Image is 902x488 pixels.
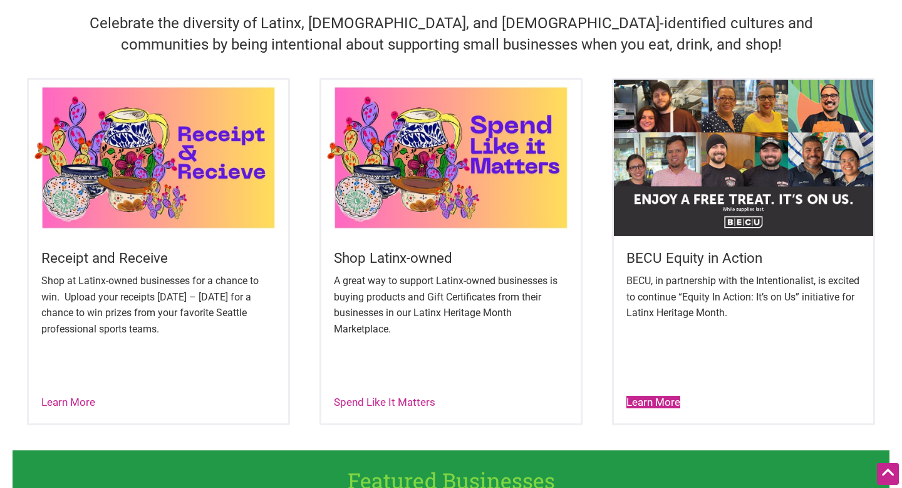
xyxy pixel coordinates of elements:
p: BECU, in partnership with the Intentionalist, is excited to continue “Equity In Action: It’s on U... [626,273,861,321]
h5: Receipt and Receive [41,248,276,268]
p: Shop at Latinx-owned businesses for a chance to win. Upload your receipts [DATE] – [DATE] for a c... [41,273,276,337]
h5: BECU Equity in Action [626,248,861,268]
img: Latinx / Hispanic Heritage Month [29,80,288,235]
a: Learn More [41,396,95,408]
div: Scroll Back to Top [877,463,899,485]
img: Equity in Action - Latinx Heritage Month [614,80,873,235]
img: Latinx / Hispanic Heritage Month [321,80,581,235]
p: A great way to support Latinx-owned businesses is buying products and Gift Certificates from thei... [334,273,568,337]
a: Spend Like It Matters [334,396,435,408]
h4: Celebrate the diversity of Latinx, [DEMOGRAPHIC_DATA], and [DEMOGRAPHIC_DATA]-identified cultures... [56,13,846,55]
a: Learn More [626,396,680,408]
h5: Shop Latinx-owned [334,248,568,268]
